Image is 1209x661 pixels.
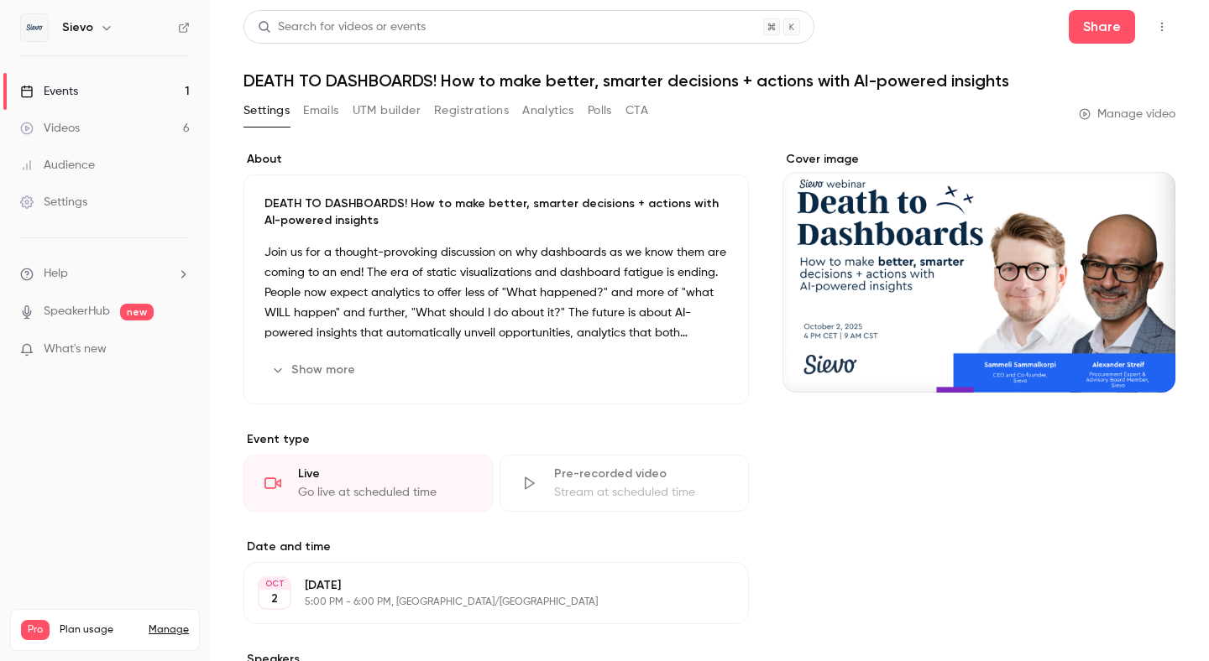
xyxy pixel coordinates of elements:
a: Manage [149,623,189,637]
div: Videos [20,120,80,137]
img: Sievo [21,14,48,41]
p: DEATH TO DASHBOARDS! How to make better, smarter decisions + actions with AI-powered insights [264,195,728,229]
div: Pre-recorded videoStream at scheduled time [500,455,749,512]
label: Date and time [243,539,749,555]
label: About [243,151,749,168]
p: [DATE] [305,577,660,594]
span: new [120,304,154,320]
p: 5:00 PM - 6:00 PM, [GEOGRAPHIC_DATA]/[GEOGRAPHIC_DATA] [305,596,660,609]
button: Show more [264,357,365,383]
button: Analytics [522,97,574,124]
div: Audience [20,157,95,174]
span: Pro [21,620,50,640]
a: SpeakerHub [44,303,110,320]
h6: Sievo [62,19,93,36]
button: Share [1069,10,1135,44]
h1: DEATH TO DASHBOARDS! How to make better, smarter decisions + actions with AI-powered insights [243,70,1175,91]
li: help-dropdown-opener [20,265,190,283]
div: Pre-recorded video [554,466,728,482]
p: Join us for a thought-provoking discussion on why dashboards as we know them are coming to an end... [264,242,728,343]
span: Plan usage [60,623,139,637]
p: Event type [243,431,749,448]
button: Emails [303,97,338,124]
button: Polls [588,97,612,124]
button: CTA [625,97,648,124]
div: Search for videos or events [258,18,426,36]
div: Stream at scheduled time [554,484,728,501]
button: UTM builder [353,97,421,124]
div: Live [298,466,472,482]
button: Settings [243,97,290,124]
div: Go live at scheduled time [298,484,472,501]
div: Events [20,83,78,100]
span: What's new [44,341,107,358]
div: LiveGo live at scheduled time [243,455,493,512]
div: OCT [259,578,290,590]
a: Manage video [1079,106,1175,122]
button: Registrations [434,97,509,124]
iframe: Noticeable Trigger [170,342,190,357]
label: Cover image [782,151,1175,168]
span: Help [44,265,68,283]
div: Settings [20,194,87,211]
p: 2 [271,591,278,607]
section: Cover image [782,151,1175,393]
